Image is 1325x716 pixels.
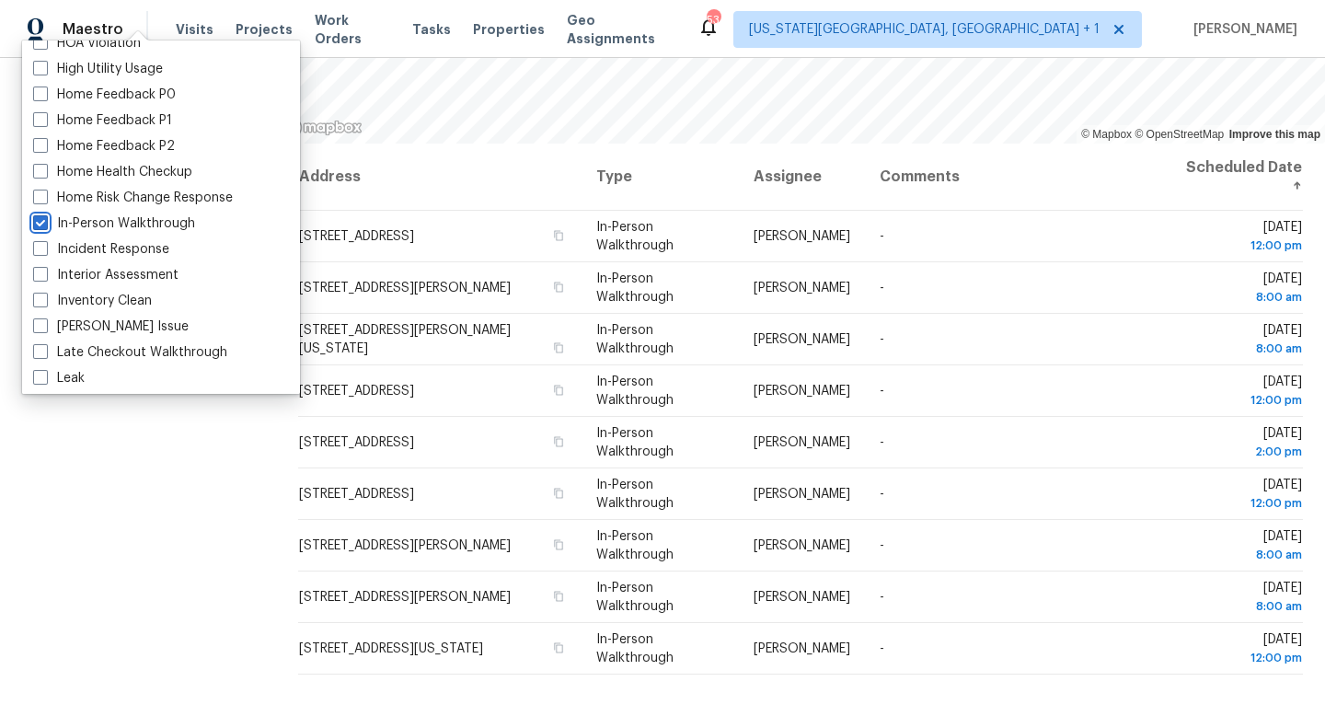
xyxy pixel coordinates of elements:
span: Properties [473,20,545,39]
th: Address [298,144,582,211]
span: [DATE] [1181,479,1302,513]
label: Home Risk Change Response [33,189,233,207]
span: [DATE] [1181,375,1302,410]
span: [PERSON_NAME] [754,385,850,398]
span: [STREET_ADDRESS] [299,488,414,501]
label: Home Feedback P2 [33,137,175,156]
span: Visits [176,20,213,39]
span: [PERSON_NAME] [754,488,850,501]
label: HOA Violation [33,34,141,52]
label: [PERSON_NAME] Issue [33,318,189,336]
span: - [880,488,884,501]
span: - [880,385,884,398]
label: Incident Response [33,240,169,259]
th: Type [582,144,739,211]
span: - [880,436,884,449]
span: Work Orders [315,11,390,48]
span: [DATE] [1181,221,1302,255]
button: Copy Address [550,340,567,356]
label: High Utility Usage [33,60,163,78]
label: Late Checkout Walkthrough [33,343,227,362]
a: Mapbox homepage [282,117,363,138]
span: In-Person Walkthrough [596,375,674,407]
th: Comments [865,144,1167,211]
span: - [880,642,884,655]
label: Home Health Checkup [33,163,192,181]
span: [PERSON_NAME] [754,282,850,294]
span: [STREET_ADDRESS][US_STATE] [299,642,483,655]
label: In-Person Walkthrough [33,214,195,233]
span: In-Person Walkthrough [596,324,674,355]
div: 12:00 pm [1181,391,1302,410]
span: - [880,230,884,243]
span: [STREET_ADDRESS][PERSON_NAME] [299,539,511,552]
span: [PERSON_NAME] [754,230,850,243]
button: Copy Address [550,485,567,502]
span: [STREET_ADDRESS][PERSON_NAME] [299,591,511,604]
div: 8:00 am [1181,546,1302,564]
label: Home Feedback P0 [33,86,176,104]
label: Inventory Clean [33,292,152,310]
div: 12:00 pm [1181,649,1302,667]
span: In-Person Walkthrough [596,633,674,664]
div: 12:00 pm [1181,494,1302,513]
span: [DATE] [1181,427,1302,461]
span: [PERSON_NAME] [754,642,850,655]
button: Copy Address [550,640,567,656]
a: OpenStreetMap [1135,128,1224,141]
label: Interior Assessment [33,266,179,284]
div: 2:00 pm [1181,443,1302,461]
div: 8:00 am [1181,340,1302,358]
span: [PERSON_NAME] [754,539,850,552]
label: Leak [33,369,85,387]
span: Maestro [63,20,123,39]
button: Copy Address [550,433,567,450]
th: Scheduled Date ↑ [1167,144,1303,211]
div: 8:00 am [1181,288,1302,306]
div: 53 [707,11,720,29]
span: In-Person Walkthrough [596,582,674,613]
span: [STREET_ADDRESS][PERSON_NAME][US_STATE] [299,324,511,355]
button: Copy Address [550,382,567,398]
span: - [880,282,884,294]
span: [PERSON_NAME] [754,333,850,346]
div: 8:00 am [1181,597,1302,616]
span: [STREET_ADDRESS] [299,385,414,398]
span: [STREET_ADDRESS] [299,436,414,449]
button: Copy Address [550,279,567,295]
span: Projects [236,20,293,39]
span: In-Person Walkthrough [596,530,674,561]
button: Copy Address [550,227,567,244]
span: - [880,539,884,552]
button: Copy Address [550,588,567,605]
span: [DATE] [1181,272,1302,306]
span: - [880,591,884,604]
span: Geo Assignments [567,11,675,48]
a: Mapbox [1081,128,1132,141]
label: Home Feedback P1 [33,111,172,130]
span: [DATE] [1181,633,1302,667]
span: [PERSON_NAME] [1186,20,1297,39]
th: Assignee [739,144,865,211]
span: In-Person Walkthrough [596,479,674,510]
span: [DATE] [1181,582,1302,616]
span: [DATE] [1181,530,1302,564]
span: In-Person Walkthrough [596,221,674,252]
span: - [880,333,884,346]
div: 12:00 pm [1181,237,1302,255]
span: [STREET_ADDRESS][PERSON_NAME] [299,282,511,294]
span: [STREET_ADDRESS] [299,230,414,243]
span: [DATE] [1181,324,1302,358]
span: In-Person Walkthrough [596,272,674,304]
button: Copy Address [550,537,567,553]
a: Improve this map [1229,128,1320,141]
span: [US_STATE][GEOGRAPHIC_DATA], [GEOGRAPHIC_DATA] + 1 [749,20,1100,39]
span: [PERSON_NAME] [754,436,850,449]
span: Tasks [412,23,451,36]
span: [PERSON_NAME] [754,591,850,604]
span: In-Person Walkthrough [596,427,674,458]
